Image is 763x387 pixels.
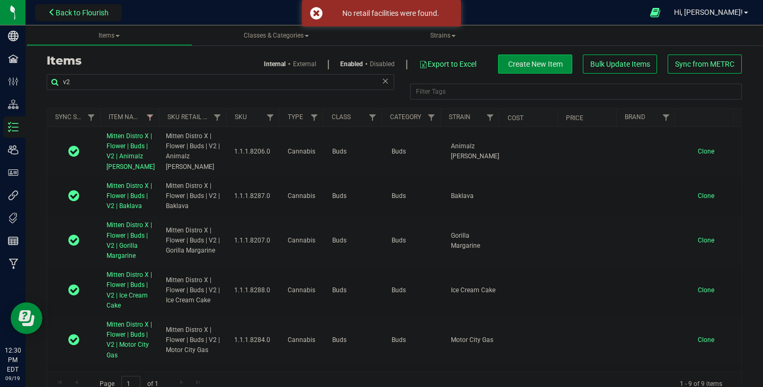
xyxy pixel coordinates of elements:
[141,109,159,127] a: Filter
[68,188,79,203] span: In Sync
[234,147,275,157] span: 1.1.1.8206.0
[8,53,19,64] inline-svg: Facilities
[293,59,316,69] a: External
[698,192,725,200] a: Clone
[698,148,725,155] a: Clone
[107,321,152,359] span: Mitten Distro X | Flower | Buds | V2 | Motor City Gas
[166,275,221,306] span: Mitten Distro X | Flower | Buds | V2 | Ice Cream Cake
[166,181,221,212] span: Mitten Distro X | Flower | Buds | V2 | Baklava
[668,55,742,74] button: Sync from METRC
[390,113,421,121] a: Category
[332,335,379,345] span: Buds
[107,270,153,311] a: Mitten Distro X | Flower | Buds | V2 | Ice Cream Cake
[209,109,226,127] a: Filter
[8,236,19,246] inline-svg: Reports
[332,236,379,246] span: Buds
[305,109,323,127] a: Filter
[675,60,734,68] span: Sync from METRC
[8,213,19,223] inline-svg: Tags
[68,233,79,248] span: In Sync
[288,191,320,201] span: Cannabis
[566,114,583,122] a: Price
[8,167,19,178] inline-svg: User Roles
[657,109,675,127] a: Filter
[83,109,100,127] a: Filter
[8,99,19,110] inline-svg: Distribution
[674,8,743,16] span: Hi, [PERSON_NAME]!
[698,336,725,344] a: Clone
[590,60,650,68] span: Bulk Update Items
[698,148,714,155] span: Clone
[340,59,363,69] a: Enabled
[234,335,275,345] span: 1.1.1.8284.0
[5,346,21,374] p: 12:30 PM EDT
[698,192,714,200] span: Clone
[234,285,275,295] span: 1.1.1.8288.0
[261,109,279,127] a: Filter
[449,113,471,121] a: Strain
[451,335,498,345] span: Motor City Gas
[288,335,320,345] span: Cannabis
[234,236,275,246] span: 1.1.1.8207.0
[392,236,438,246] span: Buds
[5,374,21,382] p: 09/19
[8,258,19,269] inline-svg: Manufacturing
[68,283,79,298] span: In Sync
[698,237,725,244] a: Clone
[11,302,42,334] iframe: Resource center
[107,221,152,259] span: Mitten Distro X | Flower | Buds | V2 | Gorilla Margarine
[8,122,19,132] inline-svg: Inventory
[288,285,320,295] span: Cannabis
[264,59,286,69] a: Internal
[68,144,79,159] span: In Sync
[107,182,152,210] span: Mitten Distro X | Flower | Buds | V2 | Baklava
[451,191,498,201] span: Baklava
[288,236,320,246] span: Cannabis
[508,60,563,68] span: Create New Item
[481,109,499,127] a: Filter
[370,59,395,69] a: Disabled
[332,113,351,121] a: Class
[288,147,320,157] span: Cannabis
[107,220,153,261] a: Mitten Distro X | Flower | Buds | V2 | Gorilla Margarine
[107,320,153,361] a: Mitten Distro X | Flower | Buds | V2 | Motor City Gas
[107,131,155,172] a: Mitten Distro X | Flower | Buds | V2 | Animalz [PERSON_NAME]
[698,286,725,294] a: Clone
[107,132,155,170] span: Mitten Distro X | Flower | Buds | V2 | Animalz [PERSON_NAME]
[625,113,645,121] a: Brand
[288,113,303,121] a: Type
[698,336,714,344] span: Clone
[8,145,19,155] inline-svg: Users
[332,285,379,295] span: Buds
[508,114,524,122] a: Cost
[8,190,19,201] inline-svg: Integrations
[430,32,456,39] span: Strains
[56,8,109,17] span: Back to Flourish
[392,335,438,345] span: Buds
[498,55,572,74] button: Create New Item
[35,4,122,21] button: Back to Flourish
[107,271,152,309] span: Mitten Distro X | Flower | Buds | V2 | Ice Cream Cake
[332,147,379,157] span: Buds
[107,181,153,212] a: Mitten Distro X | Flower | Buds | V2 | Baklava
[167,113,247,121] a: Sku Retail Display Name
[8,76,19,87] inline-svg: Configuration
[392,191,438,201] span: Buds
[392,147,438,157] span: Buds
[392,285,438,295] span: Buds
[451,141,499,161] span: Animalz [PERSON_NAME]
[55,113,96,121] a: Sync Status
[364,109,381,127] a: Filter
[244,32,309,39] span: Classes & Categories
[166,131,221,172] span: Mitten Distro X | Flower | Buds | V2 | Animalz [PERSON_NAME]
[99,32,120,39] span: Items
[329,8,453,19] div: No retail facilities were found.
[47,55,386,67] h3: Items
[332,191,379,201] span: Buds
[698,237,714,244] span: Clone
[643,2,667,23] span: Open Ecommerce Menu
[166,325,221,356] span: Mitten Distro X | Flower | Buds | V2 | Motor City Gas
[698,286,714,294] span: Clone
[451,285,498,295] span: Ice Cream Cake
[583,55,657,74] button: Bulk Update Items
